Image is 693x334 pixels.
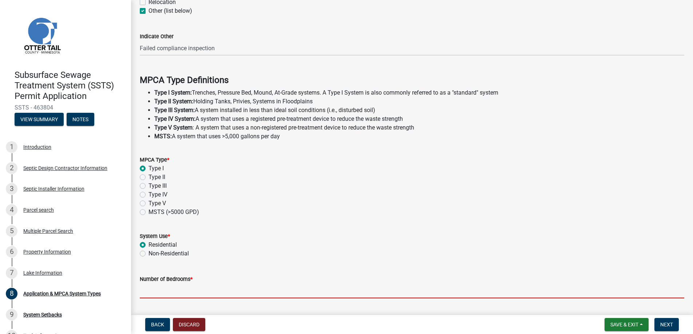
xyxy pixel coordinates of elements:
li: : A system that uses a non-registered pre-treatment device to reduce the waste strength [154,123,684,132]
img: Otter Tail County, Minnesota [15,8,69,62]
span: Save & Exit [610,322,638,327]
li: A system that uses >5,000 gallons per day [154,132,684,141]
wm-modal-confirm: Notes [67,117,94,123]
label: System Use [140,234,170,239]
div: 8 [6,288,17,299]
div: 5 [6,225,17,237]
span: Back [151,322,164,327]
li: Trenches, Pressure Bed, Mound, At-Grade systems. A Type I System is also commonly referred to as ... [154,88,684,97]
button: Save & Exit [605,318,649,331]
h4: Subsurface Sewage Treatment System (SSTS) Permit Application [15,70,125,101]
div: 7 [6,267,17,279]
button: Notes [67,113,94,126]
div: Septic Design Contractor Information [23,166,107,171]
li: A system installed in less than ideal soil conditions (i.e., disturbed soil) [154,106,684,115]
button: Back [145,318,170,331]
div: 3 [6,183,17,195]
div: Parcel search [23,207,54,212]
button: Discard [173,318,205,331]
label: Type III [148,182,167,190]
div: Septic Installer Information [23,186,84,191]
strong: Type III System: [154,107,195,114]
div: 1 [6,141,17,153]
strong: MPCA Type Definitions [140,75,229,85]
li: Holding Tanks, Privies, Systems in Floodplains [154,97,684,106]
label: Type V [148,199,166,208]
strong: Type V System [154,124,193,131]
span: SSTS - 463804 [15,104,116,111]
label: MPCA Type [140,158,169,163]
button: Next [654,318,679,331]
strong: Type II System: [154,98,193,105]
div: Lake Information [23,270,62,275]
label: MSTS (>5000 GPD) [148,208,199,216]
label: Non-Residential [148,249,189,258]
span: Next [660,322,673,327]
strong: MSTS: [154,133,172,140]
label: Type II [148,173,165,182]
label: Type I [148,164,164,173]
li: A system that uses a registered pre-treatment device to reduce the waste strength [154,115,684,123]
div: Property Information [23,249,71,254]
label: Other (list below) [148,7,192,15]
div: 2 [6,162,17,174]
label: Indicate Other [140,34,174,39]
label: Number of Bedrooms [140,277,193,282]
div: 6 [6,246,17,258]
label: Type IV [148,190,167,199]
div: Multiple Parcel Search [23,228,73,234]
div: System Setbacks [23,312,62,317]
div: 4 [6,204,17,216]
wm-modal-confirm: Summary [15,117,64,123]
div: Introduction [23,144,51,150]
strong: Type IV System: [154,115,195,122]
strong: Type I System: [154,89,192,96]
div: Application & MPCA System Types [23,291,101,296]
div: 9 [6,309,17,321]
label: Residential [148,240,177,249]
button: View Summary [15,113,64,126]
